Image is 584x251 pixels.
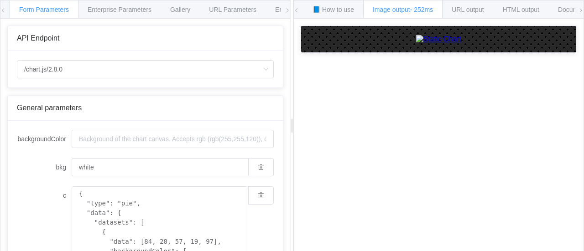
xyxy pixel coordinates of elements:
input: Background of the chart canvas. Accepts rgb (rgb(255,255,120)), colors (red), and url-encoded hex... [72,158,248,176]
span: Environments [275,6,314,13]
label: backgroundColor [17,130,72,148]
span: Enterprise Parameters [88,6,151,13]
img: Static Chart [416,35,462,43]
input: Background of the chart canvas. Accepts rgb (rgb(255,255,120)), colors (red), and url-encoded hex... [72,130,274,148]
span: HTML output [503,6,539,13]
a: Static Chart [310,35,567,43]
span: - 252ms [410,6,433,13]
span: URL output [452,6,484,13]
span: 📘 How to use [313,6,354,13]
span: General parameters [17,104,82,112]
label: c [17,186,72,205]
span: API Endpoint [17,34,59,42]
span: Image output [373,6,433,13]
span: URL Parameters [209,6,256,13]
span: Gallery [170,6,190,13]
label: bkg [17,158,72,176]
span: Form Parameters [19,6,69,13]
input: Select [17,60,274,78]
